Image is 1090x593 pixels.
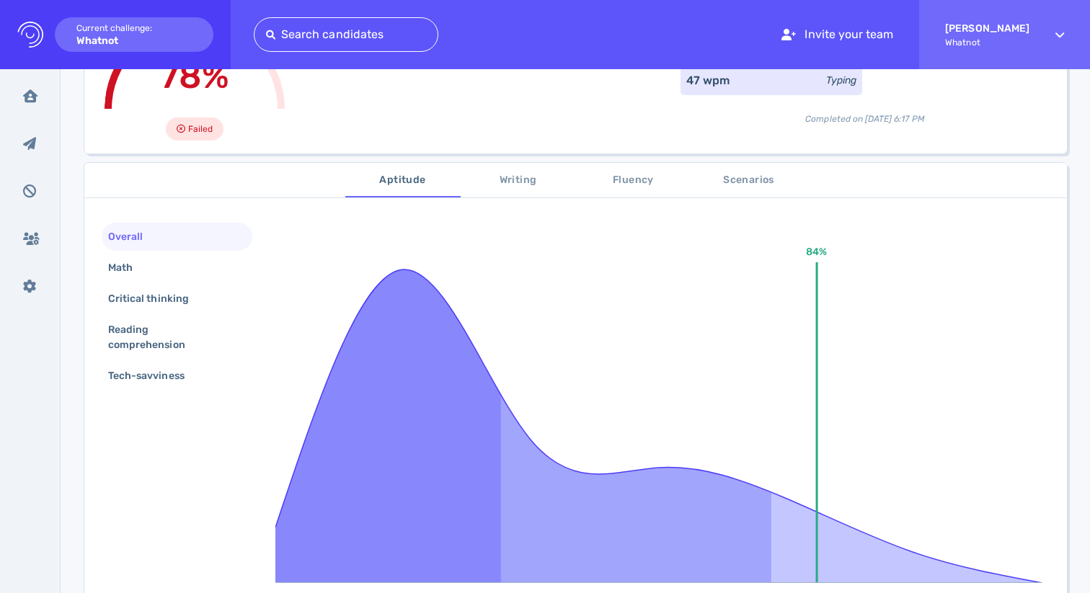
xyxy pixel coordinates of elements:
[105,226,160,247] div: Overall
[700,171,798,190] span: Scenarios
[945,22,1029,35] strong: [PERSON_NAME]
[354,171,452,190] span: Aptitude
[105,288,206,309] div: Critical thinking
[160,55,229,97] span: 78%
[686,72,730,89] div: 47 wpm
[105,365,202,386] div: Tech-savviness
[585,171,683,190] span: Fluency
[826,73,856,88] div: Typing
[469,171,567,190] span: Writing
[188,120,213,138] span: Failed
[105,257,150,278] div: Math
[681,101,1050,125] div: Completed on [DATE] 6:17 PM
[806,246,827,258] text: 84%
[945,37,1029,48] span: Whatnot
[105,319,237,355] div: Reading comprehension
